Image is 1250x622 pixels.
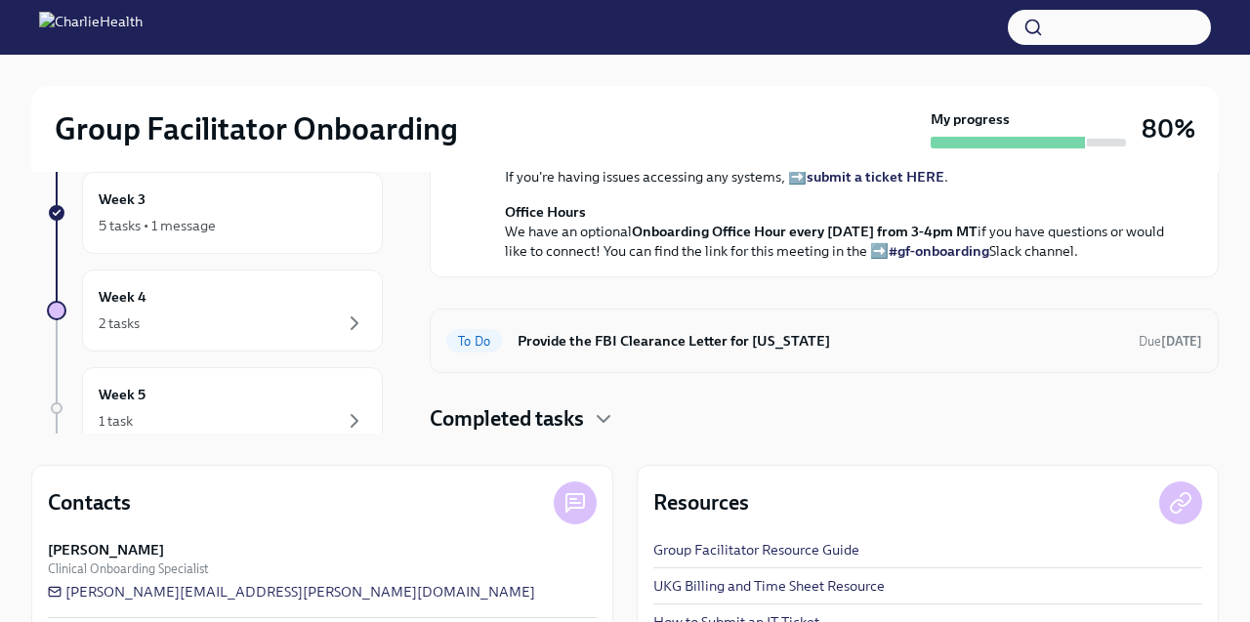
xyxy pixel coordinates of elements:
[632,223,978,240] strong: Onboarding Office Hour every [DATE] from 3-4pm MT
[48,560,208,578] span: Clinical Onboarding Specialist
[47,270,383,352] a: Week 42 tasks
[653,488,749,518] h4: Resources
[48,488,131,518] h4: Contacts
[518,330,1123,352] h6: Provide the FBI Clearance Letter for [US_STATE]
[430,404,1219,434] div: Completed tasks
[446,325,1202,356] a: To DoProvide the FBI Clearance Letter for [US_STATE]Due[DATE]
[48,582,535,601] a: [PERSON_NAME][EMAIL_ADDRESS][PERSON_NAME][DOMAIN_NAME]
[1142,111,1195,146] h3: 80%
[889,242,989,260] a: #gf-onboarding
[653,576,885,596] a: UKG Billing and Time Sheet Resource
[99,313,140,333] div: 2 tasks
[99,384,146,405] h6: Week 5
[931,109,1010,129] strong: My progress
[99,188,146,210] h6: Week 3
[1139,332,1202,351] span: October 14th, 2025 09:00
[99,216,216,235] div: 5 tasks • 1 message
[446,334,502,349] span: To Do
[505,202,1171,261] p: We have an optional if you have questions or would like to connect! You can find the link for thi...
[48,540,164,560] strong: [PERSON_NAME]
[653,540,859,560] a: Group Facilitator Resource Guide
[99,286,146,308] h6: Week 4
[1139,334,1202,349] span: Due
[47,367,383,449] a: Week 51 task
[505,203,586,221] strong: Office Hours
[99,411,133,431] div: 1 task
[55,109,458,148] h2: Group Facilitator Onboarding
[39,12,143,43] img: CharlieHealth
[807,168,944,186] a: submit a ticket HERE
[430,404,584,434] h4: Completed tasks
[47,172,383,254] a: Week 35 tasks • 1 message
[1161,334,1202,349] strong: [DATE]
